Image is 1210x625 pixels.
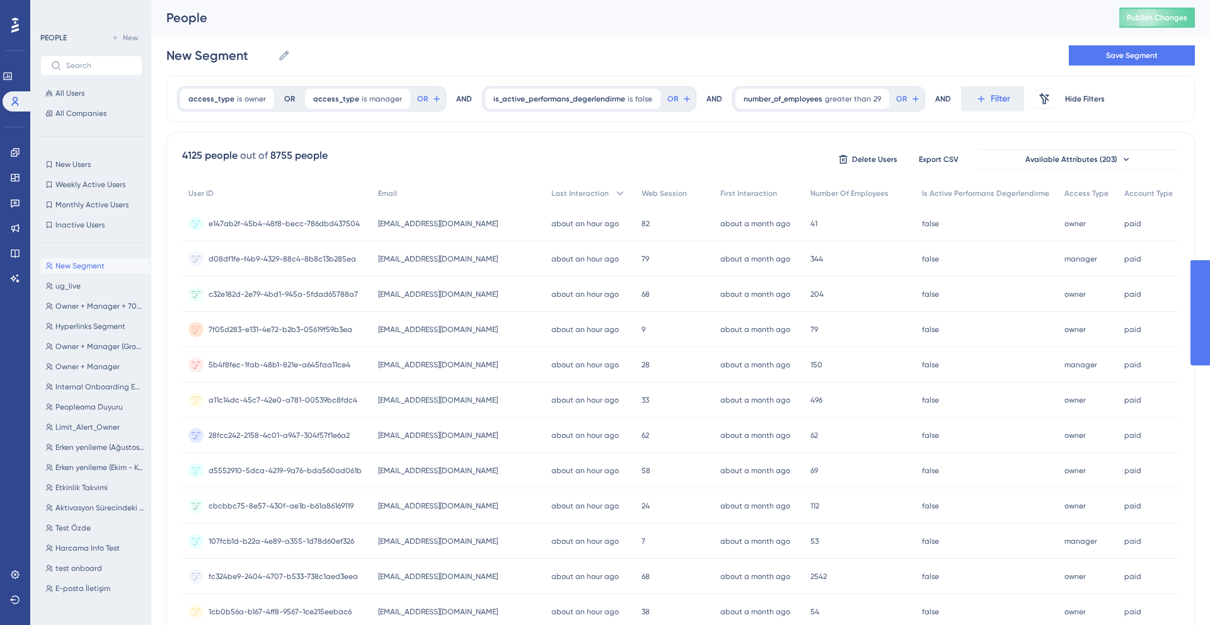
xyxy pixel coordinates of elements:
[922,607,939,617] span: false
[873,94,881,104] span: 29
[55,341,145,352] span: Owner + Manager (Growth)
[896,94,907,104] span: OR
[1064,289,1086,299] span: owner
[810,395,822,405] span: 496
[55,563,102,573] span: test onboard
[378,395,498,405] span: [EMAIL_ADDRESS][DOMAIN_NAME]
[55,220,105,230] span: Inactive Users
[270,148,328,163] div: 8755 people
[209,360,350,370] span: 5b4f8fec-1fab-48b1-821e-a645faa11ce4
[40,217,142,232] button: Inactive Users
[40,379,150,394] button: Internal Onboarding Emails
[1069,45,1195,66] button: Save Segment
[551,396,619,404] time: about an hour ago
[40,480,150,495] button: Etkinlik Takvimi
[40,33,67,43] div: PEOPLE
[667,94,678,104] span: OR
[551,255,619,263] time: about an hour ago
[551,431,619,440] time: about an hour ago
[836,149,899,169] button: Delete Users
[720,396,790,404] time: about a month ago
[922,430,939,440] span: false
[55,362,120,372] span: Owner + Manager
[40,561,150,576] button: test onboard
[720,466,790,475] time: about a month ago
[720,607,790,616] time: about a month ago
[922,289,939,299] span: false
[551,572,619,581] time: about an hour ago
[40,541,150,556] button: Harcama Info Test
[810,188,889,198] span: Number Of Employees
[961,86,1024,112] button: Filter
[720,188,777,198] span: First Interaction
[922,188,1049,198] span: Is Active Performans Degerlendirme
[1124,360,1141,370] span: paid
[810,536,819,546] span: 53
[378,254,498,264] span: [EMAIL_ADDRESS][DOMAIN_NAME]
[720,255,790,263] time: about a month ago
[1124,571,1141,582] span: paid
[665,89,693,109] button: OR
[209,395,357,405] span: a11c14dc-45c7-42e0-a781-00539bc8fdc4
[182,148,238,163] div: 4125 people
[493,94,625,104] span: is_active_performans_degerlendirme
[642,324,645,335] span: 9
[369,94,402,104] span: manager
[551,188,609,198] span: Last Interaction
[551,290,619,299] time: about an hour ago
[1025,154,1117,164] span: Available Attributes (203)
[1064,607,1086,617] span: owner
[720,537,790,546] time: about a month ago
[40,258,150,273] button: New Segment
[1124,607,1141,617] span: paid
[40,359,150,374] button: Owner + Manager
[209,607,352,617] span: 1cb0b56a-b167-4ff8-9567-1ce215eebac6
[284,94,295,104] div: OR
[642,536,645,546] span: 7
[55,180,125,190] span: Weekly Active Users
[642,360,650,370] span: 28
[40,440,150,455] button: Erken yenileme (Ağustos - Eylül)
[166,9,1088,26] div: People
[810,289,824,299] span: 204
[40,197,142,212] button: Monthly Active Users
[1124,466,1141,476] span: paid
[1124,324,1141,335] span: paid
[40,399,150,415] button: Peopleoma Duyuru
[378,360,498,370] span: [EMAIL_ADDRESS][DOMAIN_NAME]
[1124,254,1141,264] span: paid
[628,94,633,104] span: is
[1064,466,1086,476] span: owner
[922,254,939,264] span: false
[55,108,107,118] span: All Companies
[456,86,472,112] div: AND
[907,149,970,169] button: Export CSV
[40,319,150,334] button: Hyperlinks Segment
[1064,360,1097,370] span: manager
[1124,219,1141,229] span: paid
[635,94,652,104] span: false
[551,607,619,616] time: about an hour ago
[245,94,266,104] span: owner
[810,501,819,511] span: 112
[810,466,818,476] span: 69
[40,460,150,475] button: Erken yenileme (Ekim - Kasım - Aralık)
[1064,254,1097,264] span: manager
[852,154,897,164] span: Delete Users
[551,537,619,546] time: about an hour ago
[551,219,619,228] time: about an hour ago
[417,94,428,104] span: OR
[810,254,823,264] span: 344
[810,571,827,582] span: 2542
[551,325,619,334] time: about an hour ago
[744,94,822,104] span: number_of_employees
[209,571,358,582] span: fc324be9-2404-4707-b533-738c1aed3eea
[209,501,354,511] span: cbcbbc75-8e57-430f-ae1b-b61a86169119
[642,501,650,511] span: 24
[55,523,91,533] span: Test Özde
[378,289,498,299] span: [EMAIL_ADDRESS][DOMAIN_NAME]
[720,360,790,369] time: about a month ago
[378,571,498,582] span: [EMAIL_ADDRESS][DOMAIN_NAME]
[40,500,150,515] button: Aktivasyon Sürecindeki Şirketler için Sistem Kurulumu
[209,430,350,440] span: 28fcc242-2158-4c01-a947-304f57f1e6a2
